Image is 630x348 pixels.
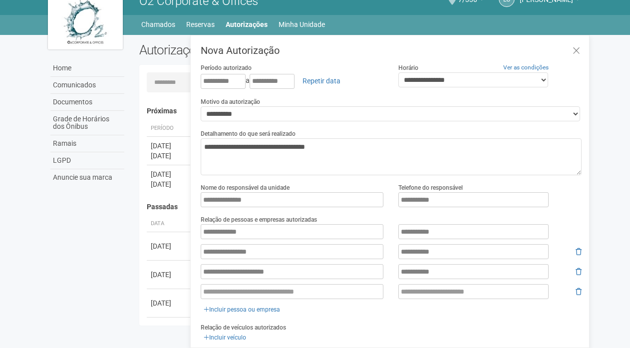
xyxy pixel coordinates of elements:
[201,129,296,138] label: Detalhamento do que será realizado
[151,151,188,161] div: [DATE]
[201,72,384,89] div: a
[151,169,188,179] div: [DATE]
[576,248,582,255] i: Remover
[151,141,188,151] div: [DATE]
[151,270,188,280] div: [DATE]
[503,64,549,71] a: Ver as condições
[576,268,582,275] i: Remover
[50,152,124,169] a: LGPD
[50,111,124,135] a: Grade de Horários dos Ônibus
[151,241,188,251] div: [DATE]
[151,298,188,308] div: [DATE]
[139,42,353,57] h2: Autorizações
[398,63,418,72] label: Horário
[50,94,124,111] a: Documentos
[147,216,192,232] th: Data
[201,183,290,192] label: Nome do responsável da unidade
[147,203,575,211] h4: Passadas
[147,120,192,137] th: Período
[201,97,260,106] label: Motivo da autorização
[201,63,252,72] label: Período autorizado
[296,72,347,89] a: Repetir data
[50,60,124,77] a: Home
[226,17,268,31] a: Autorizações
[201,304,283,315] a: Incluir pessoa ou empresa
[201,45,582,55] h3: Nova Autorização
[201,323,286,332] label: Relação de veículos autorizados
[50,169,124,186] a: Anuncie sua marca
[576,288,582,295] i: Remover
[279,17,325,31] a: Minha Unidade
[50,135,124,152] a: Ramais
[151,179,188,189] div: [DATE]
[201,332,249,343] a: Incluir veículo
[50,77,124,94] a: Comunicados
[201,215,317,224] label: Relação de pessoas e empresas autorizadas
[398,183,463,192] label: Telefone do responsável
[147,107,575,115] h4: Próximas
[186,17,215,31] a: Reservas
[141,17,175,31] a: Chamados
